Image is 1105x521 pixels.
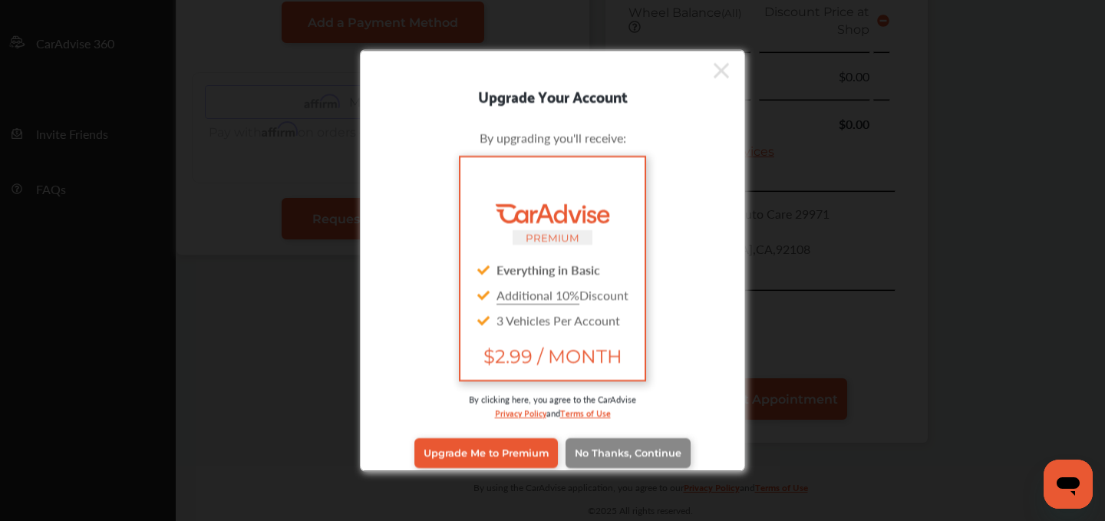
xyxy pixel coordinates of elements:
[575,447,681,459] span: No Thanks, Continue
[496,260,600,278] strong: Everything in Basic
[384,128,721,146] div: By upgrading you'll receive:
[384,392,721,434] div: By clicking here, you agree to the CarAdvise and
[424,447,549,459] span: Upgrade Me to Premium
[560,404,611,419] a: Terms of Use
[496,285,628,303] span: Discount
[473,345,632,367] span: $2.99 / MONTH
[566,438,691,467] a: No Thanks, Continue
[361,83,744,107] div: Upgrade Your Account
[414,438,558,467] a: Upgrade Me to Premium
[473,307,632,332] div: 3 Vehicles Per Account
[495,404,546,419] a: Privacy Policy
[1044,460,1093,509] iframe: Button to launch messaging window
[526,231,579,243] small: PREMIUM
[496,285,579,303] u: Additional 10%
